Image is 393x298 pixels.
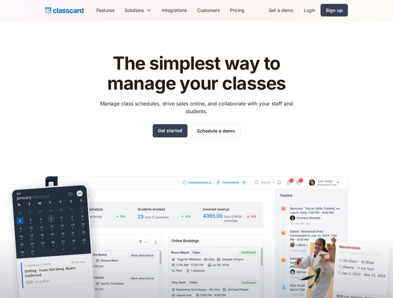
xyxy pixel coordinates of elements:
h1: The simplest way to manage your classes [94,54,299,93]
div: Solutions [120,3,157,17]
a: Sign up [321,4,348,16]
a: Integrations [157,3,192,17]
a: Features [91,3,120,17]
a: home [45,6,83,15]
a: Get started [153,124,187,137]
div: Solutions [125,7,144,14]
a: Pricing [225,3,250,17]
p: Manage class schedules, drive sales online, and collaborate with your staff and students. [94,100,299,115]
div: Sign up [326,7,343,14]
a: Schedule a demo [191,124,241,137]
a: Get a demo [264,3,298,17]
a: Customers [192,3,225,17]
a: Login [299,3,321,17]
